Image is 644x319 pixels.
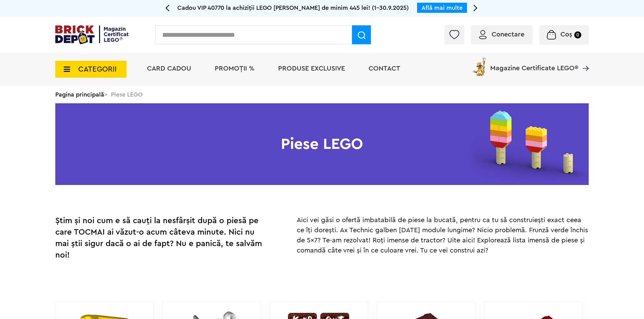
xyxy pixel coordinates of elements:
[55,91,104,98] a: Pagina principală
[574,31,581,38] small: 0
[369,65,400,72] a: Contact
[492,31,524,38] span: Conectare
[177,5,409,11] span: Cadou VIP 40770 la achiziții LEGO [PERSON_NAME] de minim 445 lei! (1-30.9.2025)
[578,56,589,63] a: Magazine Certificate LEGO®
[278,65,345,72] a: Produse exclusive
[55,103,589,185] h1: Piese LEGO
[55,215,269,261] div: Știm și noi cum e să cauți la nesfârșit după o piesă pe care TOCMAI ai văzut-o acum câteva minute...
[55,86,589,103] div: > Piese LEGO
[490,56,578,72] span: Magazine Certificate LEGO®
[479,31,524,38] a: Conectare
[421,5,463,11] a: Află mai multe
[297,215,589,256] p: Aici vei găsi o ofertă imbatabilă de piese la bucată, pentru ca tu să construiești exact ceea ce ...
[78,65,117,73] span: CATEGORII
[215,65,255,72] a: PROMOȚII %
[147,65,191,72] a: Card Cadou
[560,31,572,38] span: Coș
